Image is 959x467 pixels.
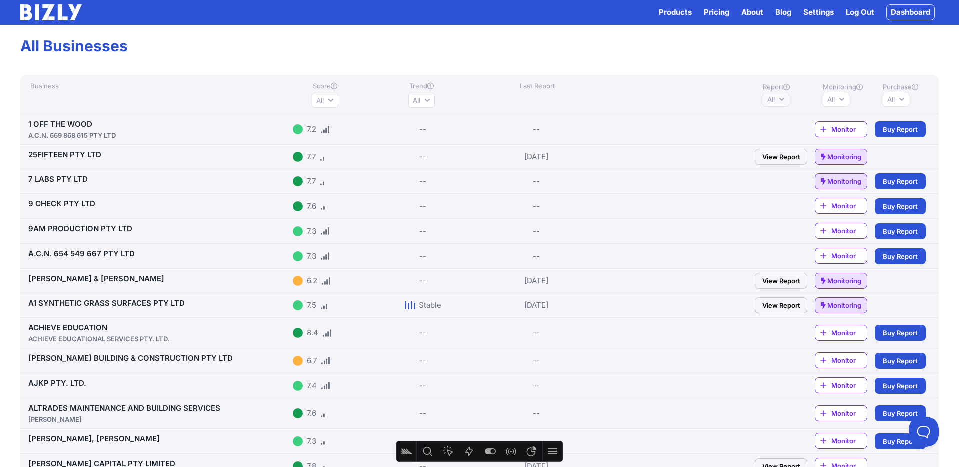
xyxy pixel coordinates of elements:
a: Pricing [704,6,729,18]
span: Buy Report [883,436,918,446]
h1: All Businesses [20,37,939,55]
a: Monitor [815,405,867,421]
div: 7.3 [307,435,316,447]
div: -- [481,377,591,394]
a: 9AM PRODUCTION PTY LTD [28,224,132,233]
div: 7.2 [307,123,316,135]
a: [PERSON_NAME], [PERSON_NAME] [28,434,160,443]
span: Monitor [831,380,867,390]
span: Buy Report [883,176,918,186]
span: Buy Report [883,356,918,366]
span: Buy Report [883,408,918,418]
a: 7 LABS PTY LTD [28,174,88,184]
a: Monitor [815,223,867,239]
div: [DATE] [481,297,591,313]
a: Dashboard [886,4,935,20]
div: -- [419,275,426,287]
div: [DATE] [481,273,591,289]
a: View Report [755,297,807,313]
div: -- [419,250,426,262]
span: All [767,94,775,104]
span: Monitor [831,328,867,338]
div: 7.5 [307,299,316,311]
div: 7.3 [307,250,316,262]
div: [PERSON_NAME] [28,414,289,424]
div: Stable [419,299,441,311]
a: 1 OFF THE WOODA.C.N. 669 868 615 PTY LTD [28,119,289,140]
a: Monitoring [815,297,867,313]
a: Monitor [815,433,867,449]
div: -- [419,435,426,447]
span: Monitor [831,124,867,134]
button: Products [659,6,692,18]
span: All [316,95,324,105]
a: View Report [755,273,807,289]
iframe: Toggle Customer Support [909,417,939,447]
div: A.C.N. 669 868 615 PTY LTD [28,130,289,140]
div: -- [481,173,591,189]
div: Purchase [883,82,939,92]
a: Buy Report [875,121,926,137]
a: Monitor [815,121,867,137]
div: -- [419,407,426,419]
span: Buy Report [883,328,918,338]
div: -- [419,175,426,187]
span: Monitor [831,436,867,446]
span: Monitoring [827,276,861,286]
a: Monitor [815,198,867,214]
div: -- [481,402,591,424]
span: Monitor [831,251,867,261]
span: Buy Report [883,124,918,134]
div: 7.7 [307,151,316,163]
a: Log Out [846,6,874,18]
div: -- [481,352,591,369]
a: Monitor [815,325,867,341]
a: Monitoring [815,173,867,189]
span: Buy Report [883,226,918,236]
div: -- [481,198,591,214]
div: 7.6 [307,407,316,419]
button: All [763,92,789,107]
div: Business [20,81,282,108]
div: 7.6 [307,200,316,212]
div: -- [481,248,591,264]
div: 7.4 [307,380,317,392]
div: Trend [368,81,476,91]
span: Monitor [831,408,867,418]
a: Monitoring [815,149,867,165]
a: Blog [775,6,791,18]
a: ACHIEVE EDUCATIONACHIEVE EDUCATIONAL SERVICES PTY. LTD. [28,323,289,344]
div: 7.7 [307,175,316,187]
a: Buy Report [875,405,926,421]
a: A1 SYNTHETIC GRASS SURFACES PTY LTD [28,298,185,308]
div: Last Report [483,81,591,108]
a: About [741,6,763,18]
div: Score [290,81,359,91]
a: Monitor [815,248,867,264]
div: -- [481,223,591,239]
span: Monitor [831,201,867,211]
div: -- [481,118,591,140]
a: Buy Report [875,223,926,239]
a: Buy Report [875,248,926,264]
span: Buy Report [883,201,918,211]
span: Monitoring [827,300,861,310]
a: Buy Report [875,378,926,394]
button: All [312,93,338,108]
div: -- [481,322,591,344]
div: -- [419,225,426,237]
a: ALTRADES MAINTENANCE AND BUILDING SERVICES[PERSON_NAME] [28,403,289,424]
div: [DATE] [481,149,591,165]
a: Buy Report [875,198,926,214]
a: A.C.N. 654 549 667 PTY LTD [28,249,135,258]
a: [PERSON_NAME] & [PERSON_NAME] [28,274,164,283]
a: Buy Report [875,433,926,449]
span: Buy Report [883,251,918,261]
div: 8.4 [307,327,318,339]
div: -- [419,151,426,163]
a: Monitor [815,377,867,393]
a: Buy Report [875,353,926,369]
span: Monitoring [827,176,861,186]
div: -- [419,355,426,367]
a: [PERSON_NAME] BUILDING & CONSTRUCTION PTY LTD [28,353,233,363]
